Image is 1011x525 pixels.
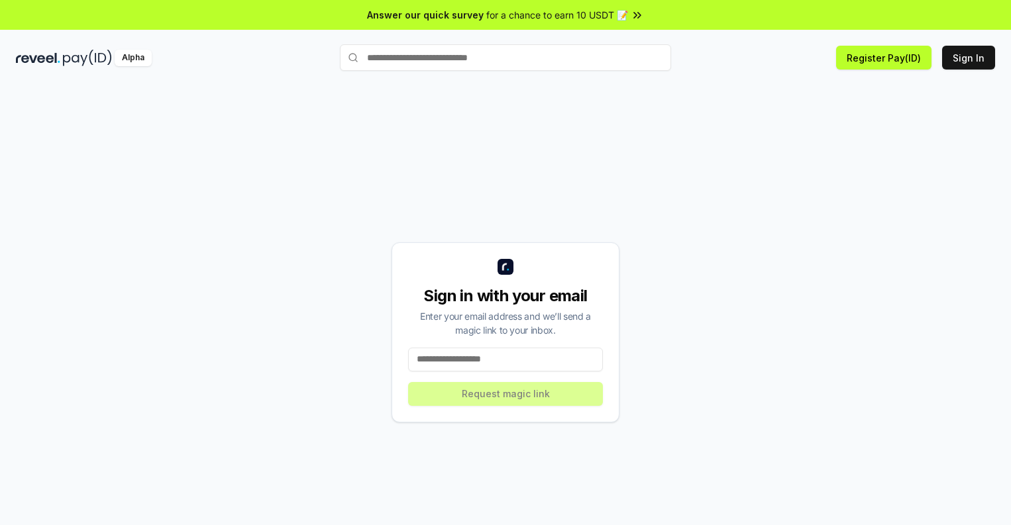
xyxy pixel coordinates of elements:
img: logo_small [498,259,513,275]
span: Answer our quick survey [367,8,484,22]
img: reveel_dark [16,50,60,66]
div: Enter your email address and we’ll send a magic link to your inbox. [408,309,603,337]
div: Alpha [115,50,152,66]
div: Sign in with your email [408,285,603,307]
span: for a chance to earn 10 USDT 📝 [486,8,628,22]
button: Sign In [942,46,995,70]
img: pay_id [63,50,112,66]
button: Register Pay(ID) [836,46,931,70]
